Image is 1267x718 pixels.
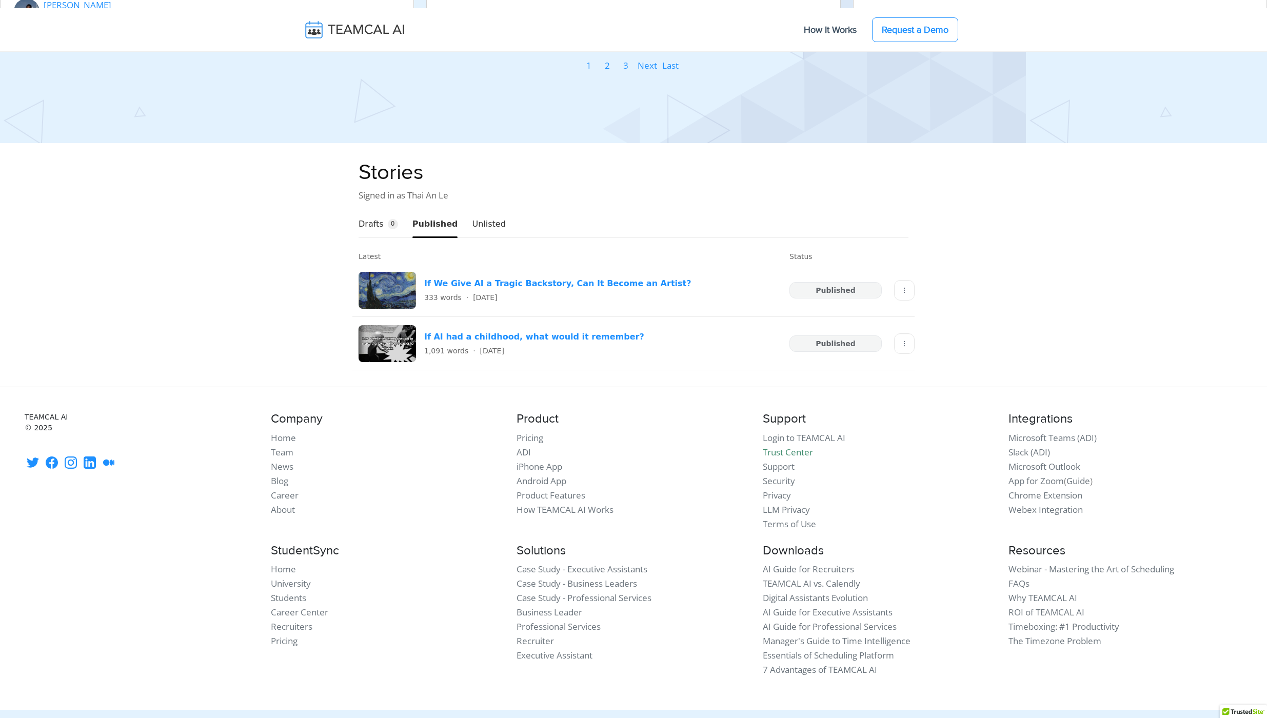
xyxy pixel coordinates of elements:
a: Why TEAMCAL AI [1008,592,1077,604]
a: Privacy [763,489,791,501]
nav: Stories tabs [359,211,908,237]
a: How TEAMCAL AI Works [517,504,613,515]
a: Case Study - Professional Services [517,592,651,604]
a: Case Study - Business Leaders [517,577,637,589]
a: Terms of Use [763,518,816,530]
span: 1,091 words [424,347,468,355]
p: Signed in as Thai An Le [359,188,908,203]
a: iPhone App [517,461,562,472]
a: Team [271,446,293,458]
h4: Downloads [763,544,997,559]
a: Product Features [517,489,585,501]
a: Business Leader [517,606,582,618]
h4: Product [517,412,750,427]
a: 1 [586,58,592,73]
a: Next [637,58,658,73]
a: University [271,577,311,589]
a: AI Guide for Executive Assistants [763,606,893,618]
a: Android App [517,475,566,487]
a: Home [271,563,296,575]
a: Microsoft Teams (ADI) [1008,432,1097,444]
a: Recruiter [517,635,554,647]
a: Security [763,475,795,487]
a: ADI [517,446,531,458]
a: Digital Assistants Evolution [763,592,868,604]
h4: Solutions [517,544,750,559]
h1: Stories [359,159,908,185]
a: Pricing [517,432,543,444]
a: How It Works [794,19,867,41]
h4: Integrations [1008,412,1242,427]
a: Blog [271,475,288,487]
a: If We Give AI a Tragic Backstory, Can It Become an Artist? [424,278,691,288]
a: Timeboxing: #1 Productivity [1008,621,1119,632]
span: Last [662,59,679,71]
h4: Support [763,412,997,427]
button: Published [412,211,458,237]
a: TEAMCAL AI vs. Calendly [763,577,860,589]
a: Trust Center [763,446,813,458]
a: Pricing [271,635,298,647]
button: Drafts [359,211,398,237]
nav: Page navigation [575,58,686,73]
a: Manager's Guide to Time Intelligence [763,635,910,647]
div: Status [783,251,813,262]
a: Essentials of Scheduling Platform [763,649,894,661]
a: ROI of TEAMCAL AI [1008,606,1084,618]
a: App for Zoom [1008,475,1064,487]
a: 3 [623,58,629,73]
a: 2 [604,58,610,73]
li: ( ) [1008,474,1242,488]
small: TEAMCAL AI © 2025 [25,412,259,433]
a: Request a Demo [872,17,958,42]
a: Professional Services [517,621,601,632]
a: Career [271,489,299,501]
a: Executive Assistant [517,649,592,661]
a: News [271,461,293,472]
a: LLM Privacy [763,504,810,515]
a: The Timezone Problem [1008,635,1101,647]
h4: Company [271,412,505,427]
a: Home [271,432,296,444]
a: Chrome Extension [1008,489,1082,501]
button: Unlisted [472,211,505,237]
h4: StudentSync [271,544,505,559]
span: · [473,347,475,355]
a: Login to TEAMCAL AI [763,432,845,444]
span: [DATE] [480,347,504,355]
span: Next [638,59,657,71]
span: 0 [388,219,398,229]
a: Webinar - Mastering the Art of Scheduling [1008,563,1174,575]
div: Published [789,335,882,352]
a: Students [271,592,306,604]
button: More [894,333,915,354]
a: FAQs [1008,577,1030,589]
div: Published [789,282,882,298]
button: More [894,280,915,301]
a: AI Guide for Professional Services [763,621,897,632]
a: 7 Advantages of TEAMCAL AI [763,664,877,675]
a: Webex Integration [1008,504,1083,515]
a: Career Center [271,606,328,618]
a: If AI had a childhood, what would it remember? [424,332,644,342]
a: Support [763,461,795,472]
a: Slack (ADI) [1008,446,1050,458]
a: About [271,504,295,515]
span: [DATE] [473,293,497,302]
a: Microsoft Outlook [1008,461,1080,472]
a: Recruiters [271,621,312,632]
h4: Resources [1008,544,1242,559]
a: Case Study - Executive Assistants [517,563,647,575]
span: 333 words [424,293,462,302]
a: Guide [1066,475,1090,487]
div: Latest [359,251,775,262]
span: · [466,293,468,302]
a: Last [662,58,679,73]
a: AI Guide for Recruiters [763,563,854,575]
